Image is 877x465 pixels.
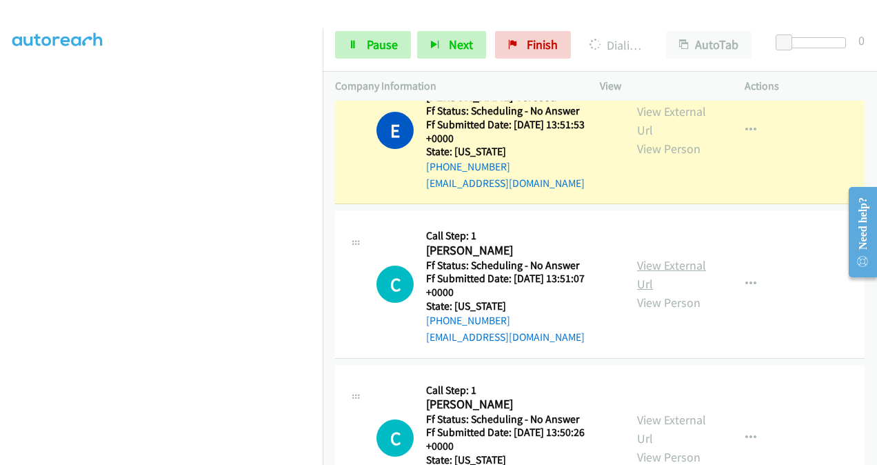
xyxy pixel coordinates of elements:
[426,413,612,426] h5: Ff Status: Scheduling - No Answer
[417,31,486,59] button: Next
[426,177,585,190] a: [EMAIL_ADDRESS][DOMAIN_NAME]
[637,141,700,157] a: View Person
[637,103,706,138] a: View External Url
[335,31,411,59] a: Pause
[838,177,877,287] iframe: Resource Center
[426,272,612,299] h5: Ff Submitted Date: [DATE] 13:51:07 +0000
[589,36,641,55] p: Dialing [PERSON_NAME] Vercosa
[637,257,706,292] a: View External Url
[426,229,612,243] h5: Call Step: 1
[376,266,414,303] div: The call is yet to be attempted
[637,295,700,310] a: View Person
[426,384,612,397] h5: Call Step: 1
[335,78,575,95] p: Company Information
[376,112,414,149] h1: E
[426,426,612,453] h5: Ff Submitted Date: [DATE] 13:50:26 +0000
[426,160,510,173] a: [PHONE_NUMBER]
[376,419,414,457] h1: C
[600,78,720,95] p: View
[666,31,752,59] button: AutoTab
[449,37,473,52] span: Next
[376,266,414,303] h1: C
[426,118,612,145] h5: Ff Submitted Date: [DATE] 13:51:53 +0000
[426,314,510,327] a: [PHONE_NUMBER]
[495,31,571,59] a: Finish
[426,397,607,413] h2: [PERSON_NAME]
[527,37,558,52] span: Finish
[745,78,865,95] p: Actions
[426,259,612,273] h5: Ff Status: Scheduling - No Answer
[637,449,700,465] a: View Person
[426,145,612,159] h5: State: [US_STATE]
[426,104,612,118] h5: Ff Status: Scheduling - No Answer
[367,37,398,52] span: Pause
[426,299,612,313] h5: State: [US_STATE]
[783,37,846,48] div: Delay between calls (in seconds)
[426,330,585,344] a: [EMAIL_ADDRESS][DOMAIN_NAME]
[637,412,706,446] a: View External Url
[426,243,607,259] h2: [PERSON_NAME]
[376,419,414,457] div: The call is yet to be attempted
[858,31,865,50] div: 0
